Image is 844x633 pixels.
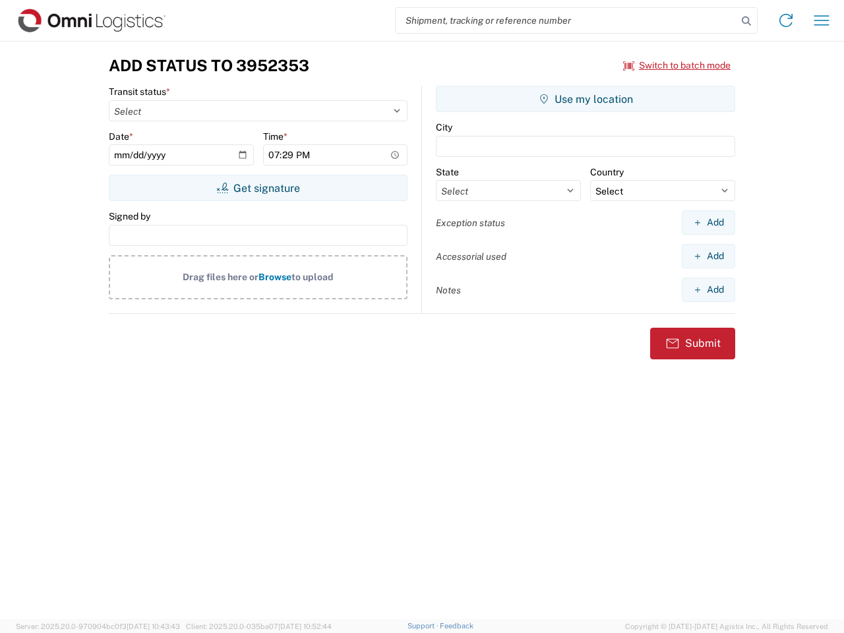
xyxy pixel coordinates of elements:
[109,131,133,142] label: Date
[396,8,737,33] input: Shipment, tracking or reference number
[183,272,258,282] span: Drag files here or
[650,328,735,359] button: Submit
[436,251,506,262] label: Accessorial used
[109,56,309,75] h3: Add Status to 3952353
[258,272,291,282] span: Browse
[682,278,735,302] button: Add
[127,622,180,630] span: [DATE] 10:43:43
[682,210,735,235] button: Add
[407,622,440,630] a: Support
[590,166,624,178] label: Country
[436,121,452,133] label: City
[263,131,287,142] label: Time
[625,620,828,632] span: Copyright © [DATE]-[DATE] Agistix Inc., All Rights Reserved
[436,86,735,112] button: Use my location
[291,272,334,282] span: to upload
[186,622,332,630] span: Client: 2025.20.0-035ba07
[436,284,461,296] label: Notes
[440,622,473,630] a: Feedback
[436,166,459,178] label: State
[16,622,180,630] span: Server: 2025.20.0-970904bc0f3
[109,86,170,98] label: Transit status
[682,244,735,268] button: Add
[436,217,505,229] label: Exception status
[109,210,150,222] label: Signed by
[109,175,407,201] button: Get signature
[278,622,332,630] span: [DATE] 10:52:44
[623,55,731,76] button: Switch to batch mode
